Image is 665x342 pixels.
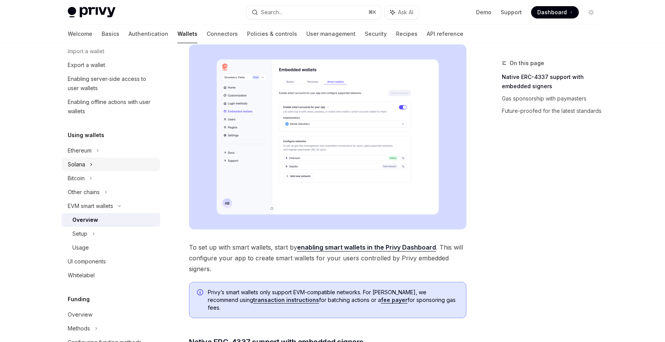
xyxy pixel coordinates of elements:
[207,25,238,43] a: Connectors
[102,25,119,43] a: Basics
[189,242,466,274] span: To set up with smart wallets, start by . This will configure your app to create smart wallets for...
[68,257,106,266] div: UI components
[381,297,408,303] a: fee payer
[306,25,356,43] a: User management
[72,229,87,238] div: Setup
[68,310,92,319] div: Overview
[62,268,160,282] a: Whitelabel
[68,295,90,304] h5: Funding
[261,8,282,17] div: Search...
[537,8,567,16] span: Dashboard
[68,97,155,116] div: Enabling offline actions with user wallets
[68,271,95,280] div: Whitelabel
[68,201,113,211] div: EVM smart wallets
[502,92,603,105] a: Gas sponsorship with paymasters
[365,25,387,43] a: Security
[208,288,458,312] span: Privy’s smart wallets only support EVM-compatible networks. For [PERSON_NAME], we recommend using...
[68,324,90,333] div: Methods
[68,160,85,169] div: Solana
[177,25,197,43] a: Wallets
[398,8,413,16] span: Ask AI
[253,297,319,303] a: transaction instructions
[129,25,168,43] a: Authentication
[385,5,419,19] button: Ask AI
[510,59,544,68] span: On this page
[197,289,205,297] svg: Info
[476,8,491,16] a: Demo
[68,7,115,18] img: light logo
[68,146,92,155] div: Ethereum
[62,308,160,322] a: Overview
[396,25,418,43] a: Recipes
[585,6,597,18] button: Toggle dark mode
[427,25,463,43] a: API reference
[531,6,579,18] a: Dashboard
[247,25,297,43] a: Policies & controls
[501,8,522,16] a: Support
[68,131,104,140] h5: Using wallets
[68,60,105,70] div: Export a wallet
[62,213,160,227] a: Overview
[72,243,89,252] div: Usage
[62,95,160,118] a: Enabling offline actions with user wallets
[68,25,92,43] a: Welcome
[68,188,100,197] div: Other chains
[62,58,160,72] a: Export a wallet
[62,72,160,95] a: Enabling server-side access to user wallets
[62,241,160,255] a: Usage
[62,255,160,268] a: UI components
[502,105,603,117] a: Future-proofed for the latest standards
[368,9,376,15] span: ⌘ K
[246,5,381,19] button: Search...⌘K
[68,174,85,183] div: Bitcoin
[68,74,155,93] div: Enabling server-side access to user wallets
[189,44,466,230] img: Sample enable smart wallets
[72,215,98,225] div: Overview
[502,71,603,92] a: Native ERC-4337 support with embedded signers
[297,243,436,251] a: enabling smart wallets in the Privy Dashboard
